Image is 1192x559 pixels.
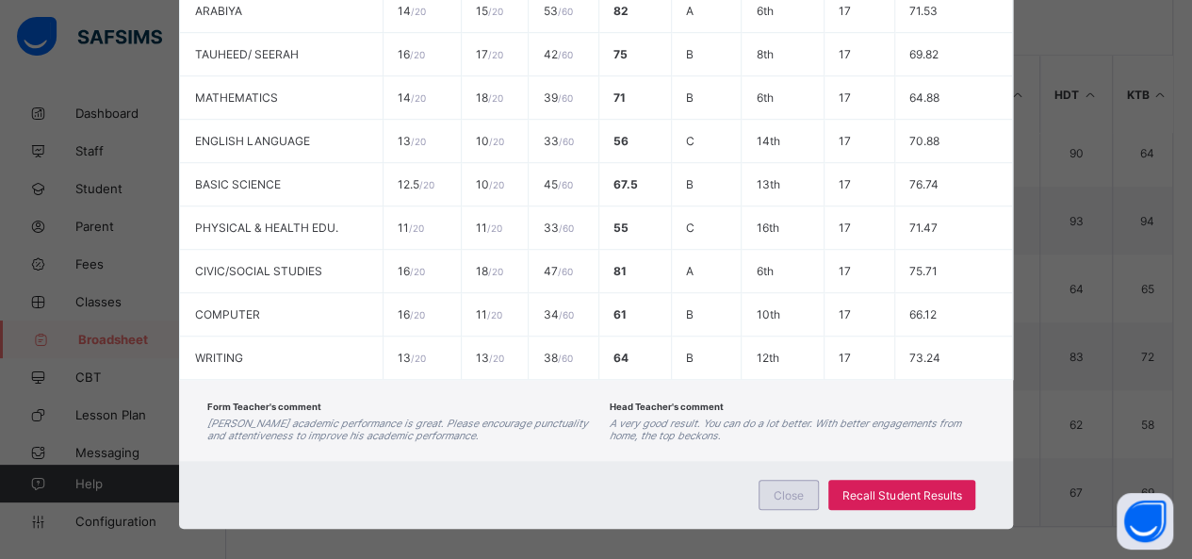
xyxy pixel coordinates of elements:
[756,4,773,18] span: 6th
[398,134,426,148] span: 13
[613,4,629,18] span: 82
[411,353,426,364] span: / 20
[398,90,426,105] span: 14
[558,136,573,147] span: / 60
[487,222,502,234] span: / 20
[613,264,627,278] span: 81
[543,4,572,18] span: 53
[195,264,322,278] span: CIVIC/SOCIAL STUDIES
[543,221,573,235] span: 33
[686,221,694,235] span: C
[488,92,503,104] span: / 20
[756,264,773,278] span: 6th
[543,307,573,321] span: 34
[419,179,434,190] span: / 20
[195,351,243,365] span: WRITING
[557,179,572,190] span: / 60
[756,47,773,61] span: 8th
[411,92,426,104] span: / 20
[839,307,851,321] span: 17
[398,307,425,321] span: 16
[476,351,504,365] span: 13
[613,177,638,191] span: 67.5
[756,307,779,321] span: 10th
[207,418,588,442] i: [PERSON_NAME] academic performance is great. Please encourage punctuality and attentiveness to im...
[909,134,939,148] span: 70.88
[909,351,940,365] span: 73.24
[756,351,778,365] span: 12th
[398,177,434,191] span: 12.5
[557,6,572,17] span: / 60
[489,136,504,147] span: / 20
[557,266,572,277] span: / 60
[613,221,629,235] span: 55
[195,134,310,148] span: ENGLISH LANGUAGE
[410,309,425,321] span: / 20
[398,221,424,235] span: 11
[476,177,504,191] span: 10
[839,47,851,61] span: 17
[543,47,572,61] span: 42
[839,90,851,105] span: 17
[839,177,851,191] span: 17
[489,179,504,190] span: / 20
[610,402,724,412] span: Head Teacher's comment
[839,351,851,365] span: 17
[909,177,939,191] span: 76.74
[686,134,694,148] span: C
[839,134,851,148] span: 17
[488,266,503,277] span: / 20
[558,309,573,321] span: / 60
[613,47,628,61] span: 75
[410,266,425,277] span: / 20
[756,134,779,148] span: 14th
[398,264,425,278] span: 16
[558,222,573,234] span: / 60
[686,90,694,105] span: B
[756,90,773,105] span: 6th
[411,136,426,147] span: / 20
[489,353,504,364] span: / 20
[909,307,937,321] span: 66.12
[1117,493,1173,550] button: Open asap
[774,488,804,502] span: Close
[613,351,629,365] span: 64
[476,264,503,278] span: 18
[195,90,278,105] span: MATHEMATICS
[488,6,503,17] span: / 20
[543,177,572,191] span: 45
[909,90,939,105] span: 64.88
[195,4,242,18] span: ARABIYA
[686,47,694,61] span: B
[686,177,694,191] span: B
[398,47,425,61] span: 16
[686,351,694,365] span: B
[476,307,502,321] span: 11
[488,49,503,60] span: / 20
[756,177,779,191] span: 13th
[610,418,961,442] i: A very good result. You can do a lot better. With better engagements from home, the top beckons.
[195,177,281,191] span: BASIC SCIENCE
[207,402,321,412] span: Form Teacher's comment
[909,4,938,18] span: 71.53
[909,264,938,278] span: 75.71
[839,264,851,278] span: 17
[195,221,338,235] span: PHYSICAL & HEALTH EDU.
[686,307,694,321] span: B
[839,4,851,18] span: 17
[613,134,629,148] span: 56
[686,4,694,18] span: A
[557,49,572,60] span: / 60
[543,351,572,365] span: 38
[686,264,694,278] span: A
[487,309,502,321] span: / 20
[398,4,426,18] span: 14
[909,221,938,235] span: 71.47
[476,221,502,235] span: 11
[398,351,426,365] span: 13
[409,222,424,234] span: / 20
[476,90,503,105] span: 18
[909,47,939,61] span: 69.82
[613,90,626,105] span: 71
[476,47,503,61] span: 17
